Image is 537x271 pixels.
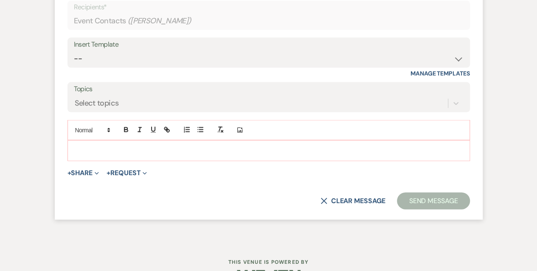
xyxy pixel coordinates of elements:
span: ( [PERSON_NAME] ) [128,15,191,27]
div: Insert Template [74,39,464,51]
p: Recipients* [74,2,464,13]
button: Send Message [397,193,470,210]
div: Event Contacts [74,13,464,29]
span: + [67,170,71,176]
button: Share [67,170,99,176]
button: Request [107,170,147,176]
label: Topics [74,83,464,95]
div: Select topics [75,98,119,109]
a: Manage Templates [410,70,470,77]
span: + [107,170,110,176]
button: Clear message [321,198,385,204]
